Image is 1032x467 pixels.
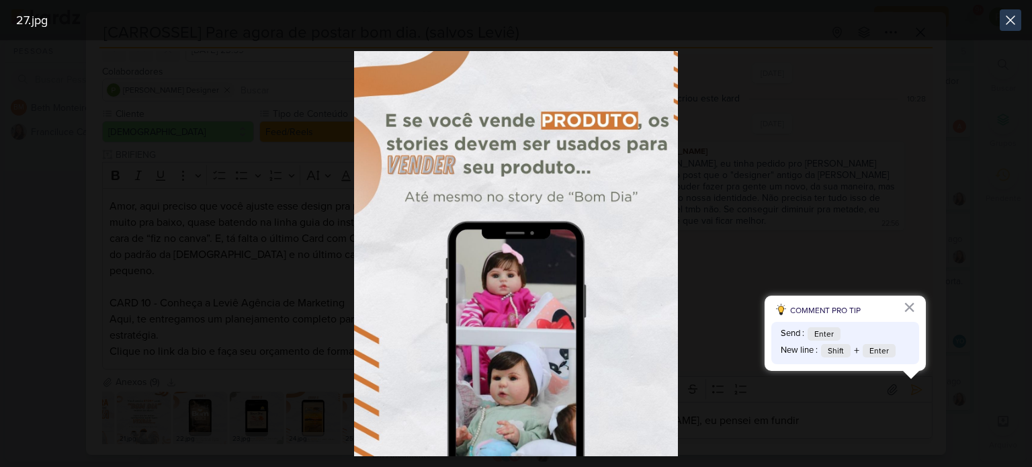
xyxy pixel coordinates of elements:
span: Send : [781,327,804,341]
img: l56RPChL7B0PKxDFH5747HCqmHAa8lVxwqmNz7kQ.jpg [354,51,678,456]
button: Fechar [903,296,916,318]
div: dicas para comentário [765,296,926,371]
span: COMMENT PRO TIP [790,304,861,316]
span: Shift [821,344,851,357]
span: Enter [863,344,896,357]
span: Enter [808,327,841,341]
span: + [854,343,859,359]
span: New line : [781,344,818,357]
